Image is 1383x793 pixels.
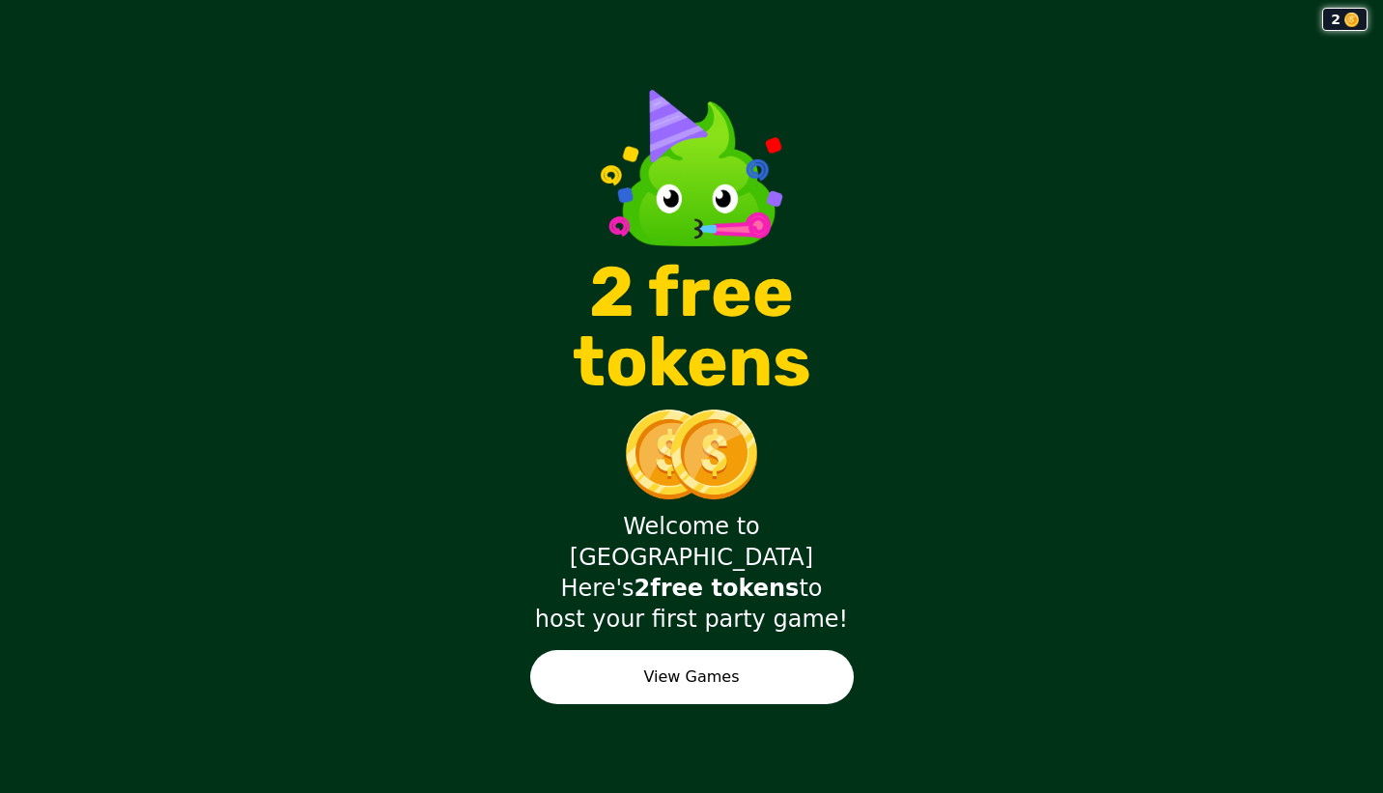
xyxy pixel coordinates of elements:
img: double tokens [624,410,759,499]
strong: 2 free tokens [635,575,800,602]
img: Wasabi Mascot [600,74,783,246]
p: 2 free tokens [530,258,854,397]
button: View Games [530,650,854,704]
img: coin [1344,13,1359,27]
div: 2 [1322,8,1368,31]
div: Welcome to [GEOGRAPHIC_DATA] Here's to host your first party game! [530,511,854,635]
